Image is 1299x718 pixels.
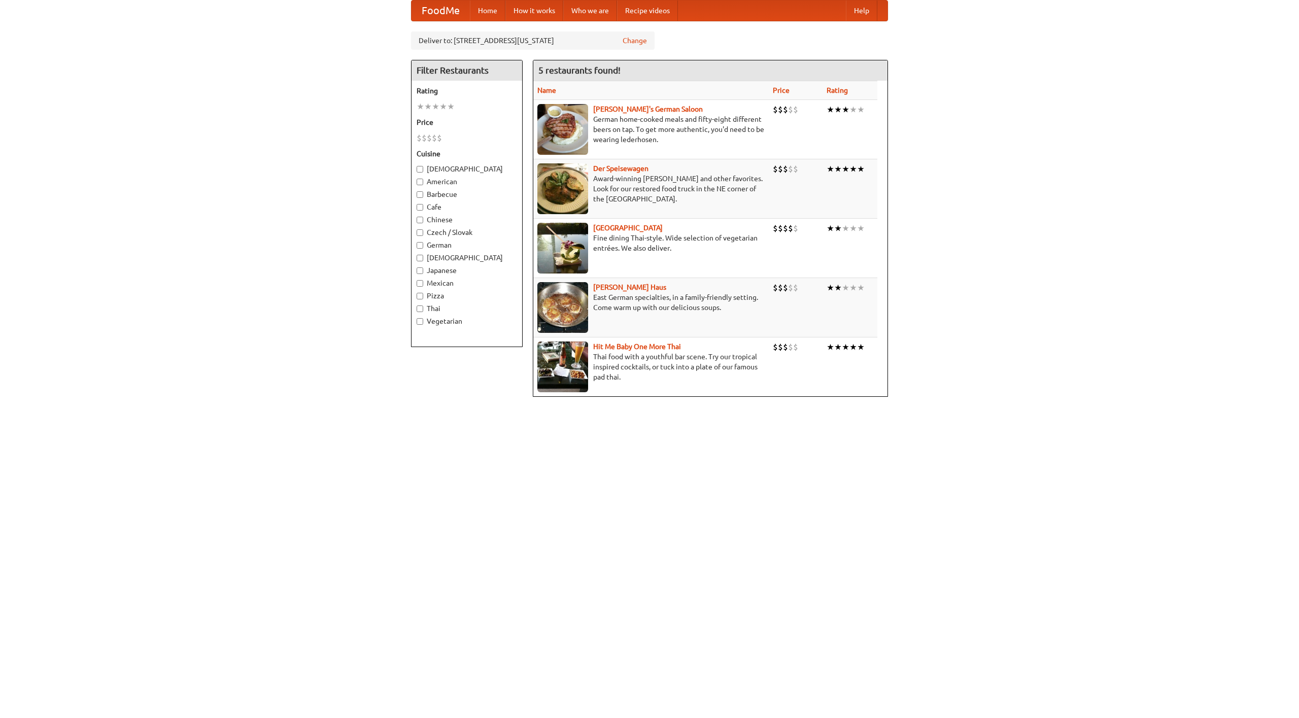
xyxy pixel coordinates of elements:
[411,31,655,50] div: Deliver to: [STREET_ADDRESS][US_STATE]
[857,104,865,115] li: ★
[593,164,648,173] a: Der Speisewagen
[788,341,793,353] li: $
[447,101,455,112] li: ★
[417,316,517,326] label: Vegetarian
[417,267,423,274] input: Japanese
[857,282,865,293] li: ★
[849,341,857,353] li: ★
[793,163,798,175] li: $
[417,86,517,96] h5: Rating
[417,204,423,211] input: Cafe
[417,303,517,314] label: Thai
[842,282,849,293] li: ★
[417,179,423,185] input: American
[417,280,423,287] input: Mexican
[834,163,842,175] li: ★
[857,341,865,353] li: ★
[417,101,424,112] li: ★
[563,1,617,21] a: Who we are
[783,223,788,234] li: $
[417,242,423,249] input: German
[827,163,834,175] li: ★
[417,202,517,212] label: Cafe
[432,132,437,144] li: $
[417,318,423,325] input: Vegetarian
[778,223,783,234] li: $
[842,341,849,353] li: ★
[788,223,793,234] li: $
[417,305,423,312] input: Thai
[827,223,834,234] li: ★
[788,163,793,175] li: $
[793,223,798,234] li: $
[793,341,798,353] li: $
[417,117,517,127] h5: Price
[849,282,857,293] li: ★
[842,163,849,175] li: ★
[783,341,788,353] li: $
[417,132,422,144] li: $
[470,1,505,21] a: Home
[417,253,517,263] label: [DEMOGRAPHIC_DATA]
[842,223,849,234] li: ★
[773,282,778,293] li: $
[417,229,423,236] input: Czech / Slovak
[834,223,842,234] li: ★
[778,282,783,293] li: $
[849,104,857,115] li: ★
[537,174,765,204] p: Award-winning [PERSON_NAME] and other favorites. Look for our restored food truck in the NE corne...
[783,163,788,175] li: $
[417,177,517,187] label: American
[827,86,848,94] a: Rating
[437,132,442,144] li: $
[778,341,783,353] li: $
[505,1,563,21] a: How it works
[773,104,778,115] li: $
[827,341,834,353] li: ★
[537,352,765,382] p: Thai food with a youthful bar scene. Try our tropical inspired cocktails, or tuck into a plate of...
[537,282,588,333] img: kohlhaus.jpg
[537,292,765,313] p: East German specialties, in a family-friendly setting. Come warm up with our delicious soups.
[422,132,427,144] li: $
[417,278,517,288] label: Mexican
[417,215,517,225] label: Chinese
[623,36,647,46] a: Change
[417,164,517,174] label: [DEMOGRAPHIC_DATA]
[834,104,842,115] li: ★
[537,104,588,155] img: esthers.jpg
[537,86,556,94] a: Name
[773,86,790,94] a: Price
[593,343,681,351] a: Hit Me Baby One More Thai
[432,101,439,112] li: ★
[593,224,663,232] a: [GEOGRAPHIC_DATA]
[778,163,783,175] li: $
[849,163,857,175] li: ★
[793,104,798,115] li: $
[778,104,783,115] li: $
[537,341,588,392] img: babythai.jpg
[537,223,588,273] img: satay.jpg
[537,114,765,145] p: German home-cooked meals and fifty-eight different beers on tap. To get more authentic, you'd nee...
[417,291,517,301] label: Pizza
[417,265,517,276] label: Japanese
[537,163,588,214] img: speisewagen.jpg
[793,282,798,293] li: $
[827,282,834,293] li: ★
[412,1,470,21] a: FoodMe
[537,233,765,253] p: Fine dining Thai-style. Wide selection of vegetarian entrées. We also deliver.
[788,104,793,115] li: $
[538,65,621,75] ng-pluralize: 5 restaurants found!
[427,132,432,144] li: $
[417,166,423,173] input: [DEMOGRAPHIC_DATA]
[783,282,788,293] li: $
[849,223,857,234] li: ★
[593,105,703,113] a: [PERSON_NAME]'s German Saloon
[834,282,842,293] li: ★
[827,104,834,115] li: ★
[842,104,849,115] li: ★
[834,341,842,353] li: ★
[417,189,517,199] label: Barbecue
[773,223,778,234] li: $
